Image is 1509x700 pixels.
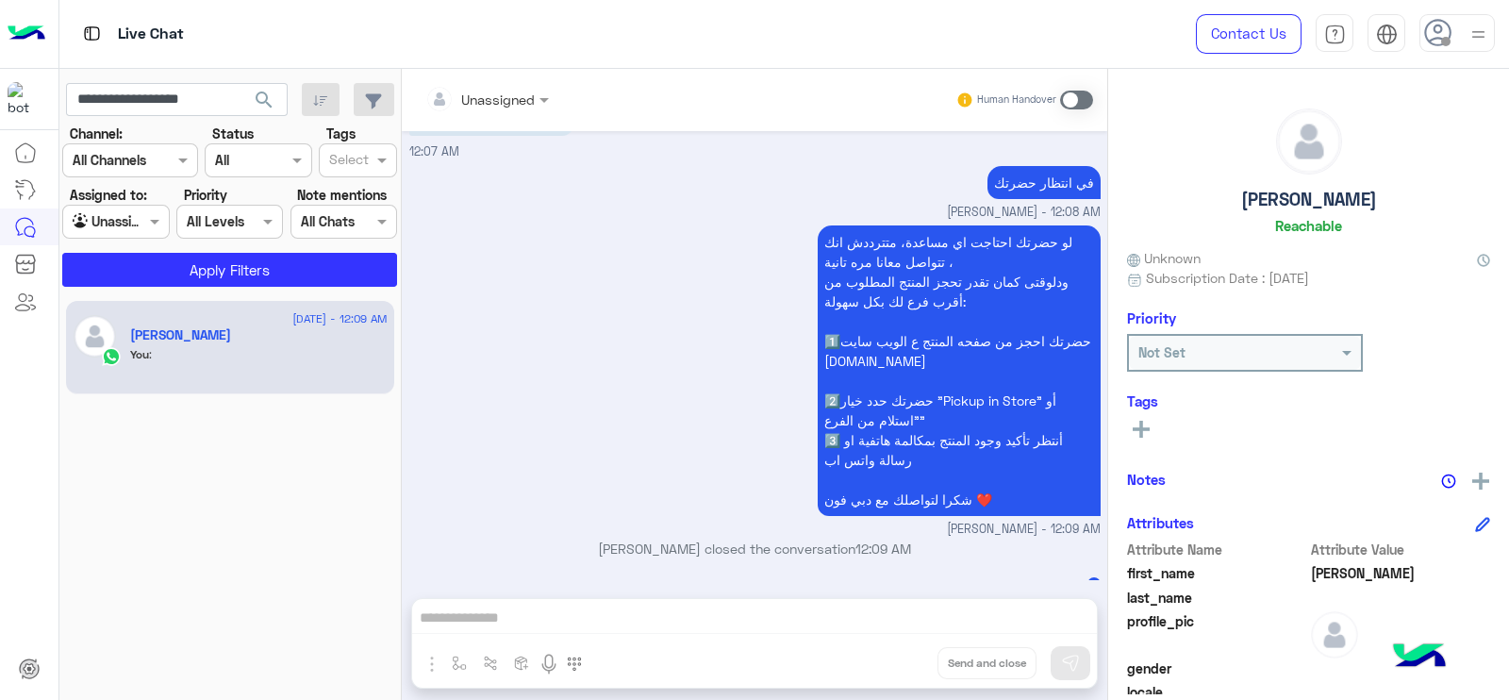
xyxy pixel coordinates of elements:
span: [PERSON_NAME] - 12:09 AM [947,521,1101,539]
img: defaultAdmin.png [1277,109,1341,174]
img: 1403182699927242 [8,82,41,116]
span: Subscription Date : [DATE] [1146,268,1309,288]
button: Send and close [937,647,1036,679]
label: Assigned to: [70,185,147,205]
p: 16/8/2025, 12:09 AM [818,225,1101,516]
h6: Notes [1127,471,1166,488]
img: hulul-logo.png [1386,625,1452,691]
img: profile [1467,23,1490,46]
img: WhatsApp [102,347,121,366]
span: search [253,89,275,111]
span: 12:09 AM [855,541,911,557]
a: Contact Us [1196,14,1302,54]
p: [PERSON_NAME] closed the conversation [409,539,1101,558]
span: gender [1127,658,1307,678]
h6: Tags [1127,392,1490,409]
img: defaultAdmin.png [1311,611,1358,658]
img: defaultAdmin.png [74,315,116,358]
span: omar [1311,563,1491,583]
a: tab [1316,14,1353,54]
span: Attribute Name [1127,540,1307,559]
img: notes [1441,474,1456,489]
span: Attribute Value [1311,540,1491,559]
label: Channel: [70,124,123,143]
p: Live Chat [118,22,184,47]
button: Apply Filters [62,253,397,287]
span: You [130,347,149,361]
small: Human Handover [977,92,1056,108]
label: Priority [184,185,227,205]
span: null [1311,658,1491,678]
span: [DATE] - 12:09 AM [292,310,387,327]
span: [PERSON_NAME] - 12:08 AM [947,204,1101,222]
p: 16/8/2025, 12:09 AM [1087,577,1101,591]
label: Tags [326,124,356,143]
div: Select [326,149,369,174]
button: search [241,83,288,124]
img: tab [1376,24,1398,45]
img: tab [1324,24,1346,45]
label: Note mentions [297,185,387,205]
img: tab [80,22,104,45]
img: add [1472,473,1489,490]
h5: omar [130,327,231,343]
h6: Reachable [1275,217,1342,234]
h6: Priority [1127,309,1176,326]
img: Logo [8,14,45,54]
span: first_name [1127,563,1307,583]
h6: Attributes [1127,514,1194,531]
p: 16/8/2025, 12:08 AM [987,166,1101,199]
span: : [149,347,152,361]
label: Status [212,124,254,143]
span: last_name [1127,588,1307,608]
h5: [PERSON_NAME] [1241,189,1377,210]
span: profile_pic [1127,611,1307,655]
span: 12:07 AM [409,144,459,158]
span: Unknown [1127,248,1201,268]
